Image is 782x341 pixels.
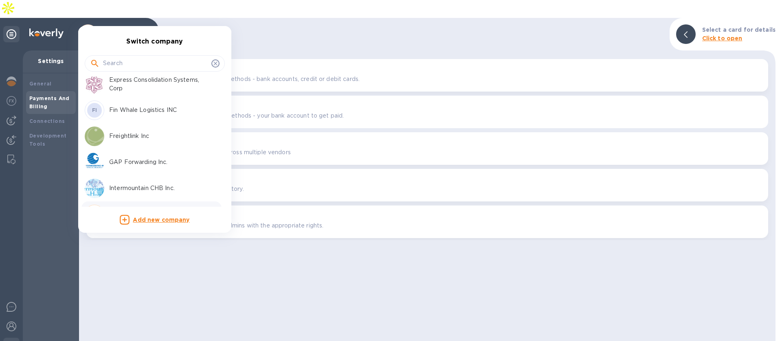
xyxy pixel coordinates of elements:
p: Freightlink Inc [109,132,212,140]
p: Fin Whale Logistics INC [109,106,212,114]
p: GAP Forwarding Inc. [109,158,212,166]
b: FI [92,107,97,113]
p: Express Consolidation Systems, Corp [109,76,212,93]
p: Add new company [133,216,189,225]
input: Search [103,57,208,70]
p: Intermountain CHB Inc. [109,184,212,192]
